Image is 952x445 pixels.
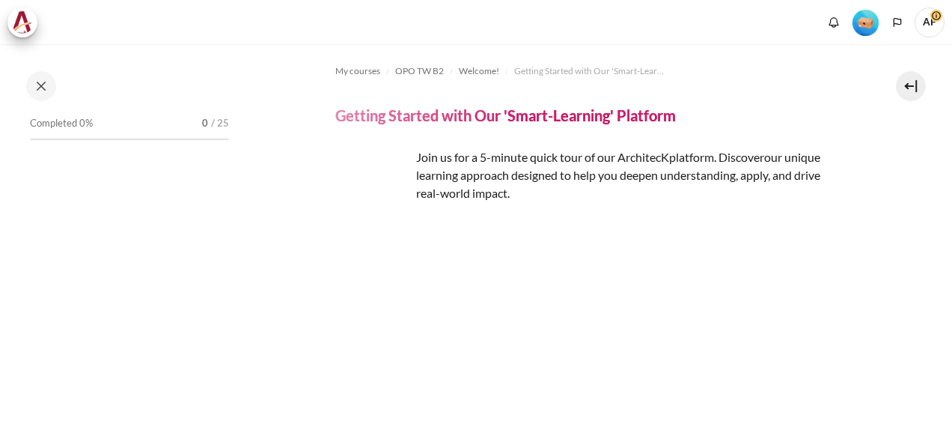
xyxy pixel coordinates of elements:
[886,11,909,34] button: Languages
[7,7,45,37] a: Architeck Architeck
[30,116,93,131] span: Completed 0%
[459,64,499,78] span: Welcome!
[395,64,444,78] span: OPO TW B2
[335,148,410,222] img: platform logo
[202,116,208,131] span: 0
[416,150,820,200] span: .
[514,64,664,78] span: Getting Started with Our 'Smart-Learning' Platform
[852,10,879,36] img: Level #1
[335,148,846,202] p: Join us for a 5-minute quick tour of our ArchitecK platform. Discover
[915,7,945,37] span: AF
[335,64,380,78] span: My courses
[852,8,879,36] div: Level #1
[12,11,33,34] img: Architeck
[335,106,676,125] h4: Getting Started with Our 'Smart-Learning' Platform
[335,59,846,83] nav: Navigation bar
[416,150,820,200] span: our unique learning approach designed to help you deepen understanding, apply, and drive real-wor...
[846,8,885,36] a: Level #1
[211,116,229,131] span: / 25
[823,11,845,34] div: Show notification window with no new notifications
[514,62,664,80] a: Getting Started with Our 'Smart-Learning' Platform
[915,7,945,37] a: User menu
[459,62,499,80] a: Welcome!
[335,62,380,80] a: My courses
[395,62,444,80] a: OPO TW B2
